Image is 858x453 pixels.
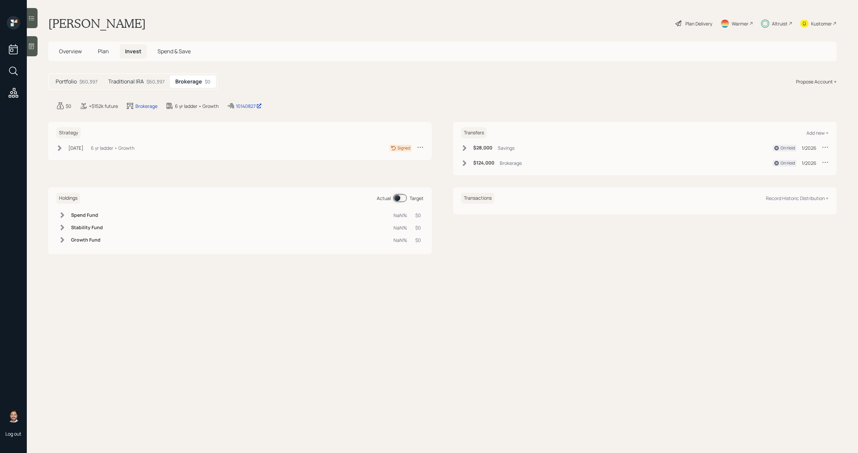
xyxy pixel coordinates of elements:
[79,78,98,85] div: $60,397
[685,20,712,27] div: Plan Delivery
[56,127,81,138] h6: Strategy
[108,78,144,85] h5: Traditional IRA
[415,212,421,219] div: $0
[461,193,494,204] h6: Transactions
[806,130,829,136] div: Add new +
[811,20,832,27] div: Kustomer
[48,16,146,31] h1: [PERSON_NAME]
[59,48,82,55] span: Overview
[796,78,837,85] div: Propose Account +
[766,195,829,201] div: Record Historic Distribution +
[135,103,158,110] div: Brokerage
[175,78,202,85] h5: Brokerage
[781,145,795,151] div: On Hold
[410,195,424,202] div: Target
[393,212,407,219] div: NaN%
[175,103,219,110] div: 6 yr ladder • Growth
[393,237,407,244] div: NaN%
[205,78,210,85] div: $0
[66,103,71,110] div: $0
[98,48,109,55] span: Plan
[772,20,788,27] div: Altruist
[732,20,748,27] div: Warmer
[71,237,103,243] h6: Growth Fund
[158,48,191,55] span: Spend & Save
[7,409,20,423] img: michael-russo-headshot.png
[5,431,21,437] div: Log out
[68,144,83,151] div: [DATE]
[125,48,141,55] span: Invest
[473,145,492,151] h6: $28,000
[71,212,103,218] h6: Spend Fund
[498,144,514,151] div: Savings
[89,103,118,110] div: +$152k future
[415,237,421,244] div: $0
[781,160,795,166] div: On Hold
[802,159,816,167] div: 1/2026
[377,195,391,202] div: Actual
[56,193,80,204] h6: Holdings
[461,127,487,138] h6: Transfers
[71,225,103,231] h6: Stability Fund
[802,144,816,151] div: 1/2026
[500,159,522,167] div: Brokerage
[415,224,421,231] div: $0
[146,78,165,85] div: $60,397
[473,160,494,166] h6: $124,000
[393,224,407,231] div: NaN%
[91,144,134,151] div: 6 yr ladder • Growth
[236,103,262,110] div: 10140827
[397,145,410,151] div: Signed
[56,78,77,85] h5: Portfolio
